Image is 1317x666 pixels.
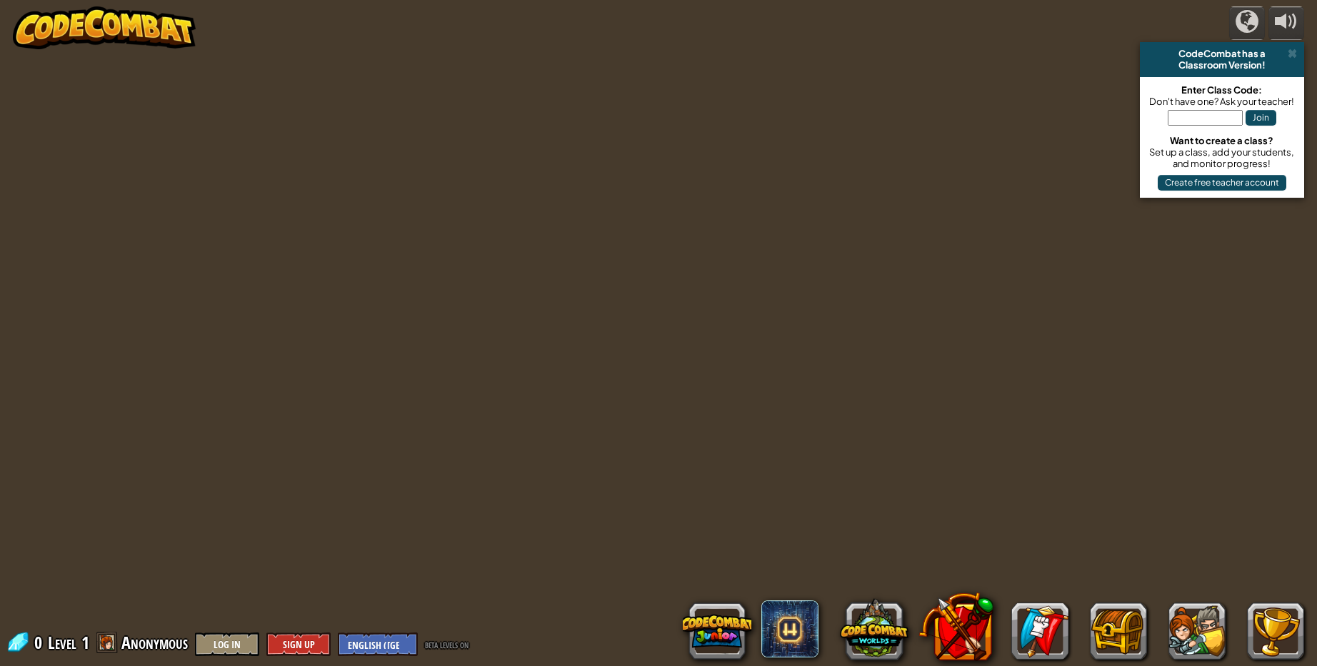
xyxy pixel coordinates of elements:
[1158,175,1286,191] button: Create free teacher account
[1147,146,1297,169] div: Set up a class, add your students, and monitor progress!
[1147,135,1297,146] div: Want to create a class?
[34,631,46,654] span: 0
[1146,59,1298,71] div: Classroom Version!
[266,632,331,656] button: Sign Up
[48,631,76,655] span: Level
[121,631,188,654] span: Anonymous
[13,6,196,49] img: CodeCombat - Learn how to code by playing a game
[1246,110,1276,126] button: Join
[1268,6,1304,40] button: Adjust volume
[1229,6,1265,40] button: Campaigns
[425,637,469,651] span: beta levels on
[195,632,259,656] button: Log In
[1146,48,1298,59] div: CodeCombat has a
[81,631,89,654] span: 1
[1147,96,1297,107] div: Don't have one? Ask your teacher!
[1147,84,1297,96] div: Enter Class Code:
